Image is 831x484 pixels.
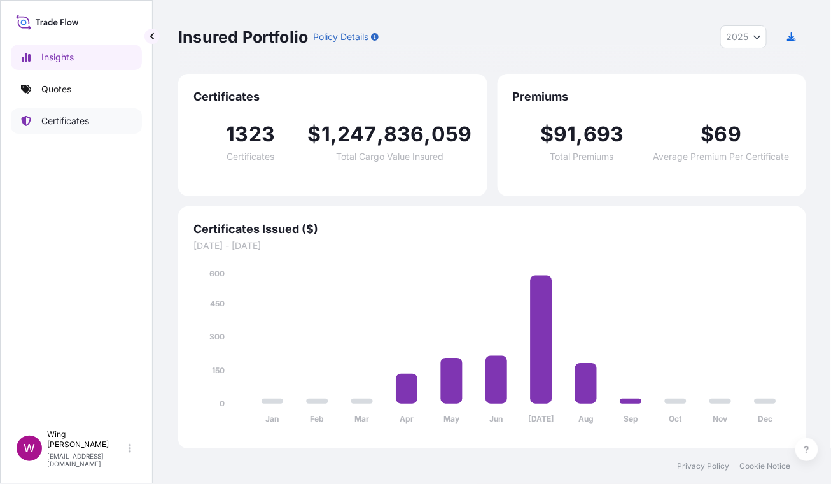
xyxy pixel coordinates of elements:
[384,124,424,145] span: 836
[308,124,321,145] span: $
[330,124,337,145] span: ,
[424,124,431,145] span: ,
[24,442,35,455] span: W
[726,31,748,43] span: 2025
[490,415,503,424] tspan: Jun
[193,89,472,104] span: Certificates
[209,269,225,278] tspan: 600
[178,27,308,47] p: Insured Portfolio
[313,31,368,43] p: Policy Details
[715,124,741,145] span: 69
[513,89,792,104] span: Premiums
[758,415,772,424] tspan: Dec
[400,415,414,424] tspan: Apr
[210,299,225,309] tspan: 450
[209,332,225,342] tspan: 300
[336,152,443,161] span: Total Cargo Value Insured
[528,415,554,424] tspan: [DATE]
[578,415,594,424] tspan: Aug
[540,124,554,145] span: $
[226,124,275,145] span: 1323
[47,452,126,467] p: [EMAIL_ADDRESS][DOMAIN_NAME]
[11,76,142,102] a: Quotes
[321,124,330,145] span: 1
[740,461,791,471] a: Cookie Notice
[193,239,791,252] span: [DATE] - [DATE]
[337,124,377,145] span: 247
[193,222,791,237] span: Certificates Issued ($)
[554,124,576,145] span: 91
[701,124,715,145] span: $
[41,115,89,127] p: Certificates
[355,415,370,424] tspan: Mar
[227,152,274,161] span: Certificates
[713,415,729,424] tspan: Nov
[624,415,638,424] tspan: Sep
[576,124,583,145] span: ,
[653,152,790,161] span: Average Premium Per Certificate
[311,415,325,424] tspan: Feb
[266,415,279,424] tspan: Jan
[720,25,767,48] button: Year Selector
[377,124,384,145] span: ,
[669,415,683,424] tspan: Oct
[550,152,614,161] span: Total Premiums
[11,108,142,134] a: Certificates
[678,461,730,471] a: Privacy Policy
[212,366,225,375] tspan: 150
[41,51,74,64] p: Insights
[41,83,71,96] p: Quotes
[47,429,126,450] p: Wing [PERSON_NAME]
[220,399,225,408] tspan: 0
[443,415,460,424] tspan: May
[583,124,624,145] span: 693
[431,124,472,145] span: 059
[11,45,142,70] a: Insights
